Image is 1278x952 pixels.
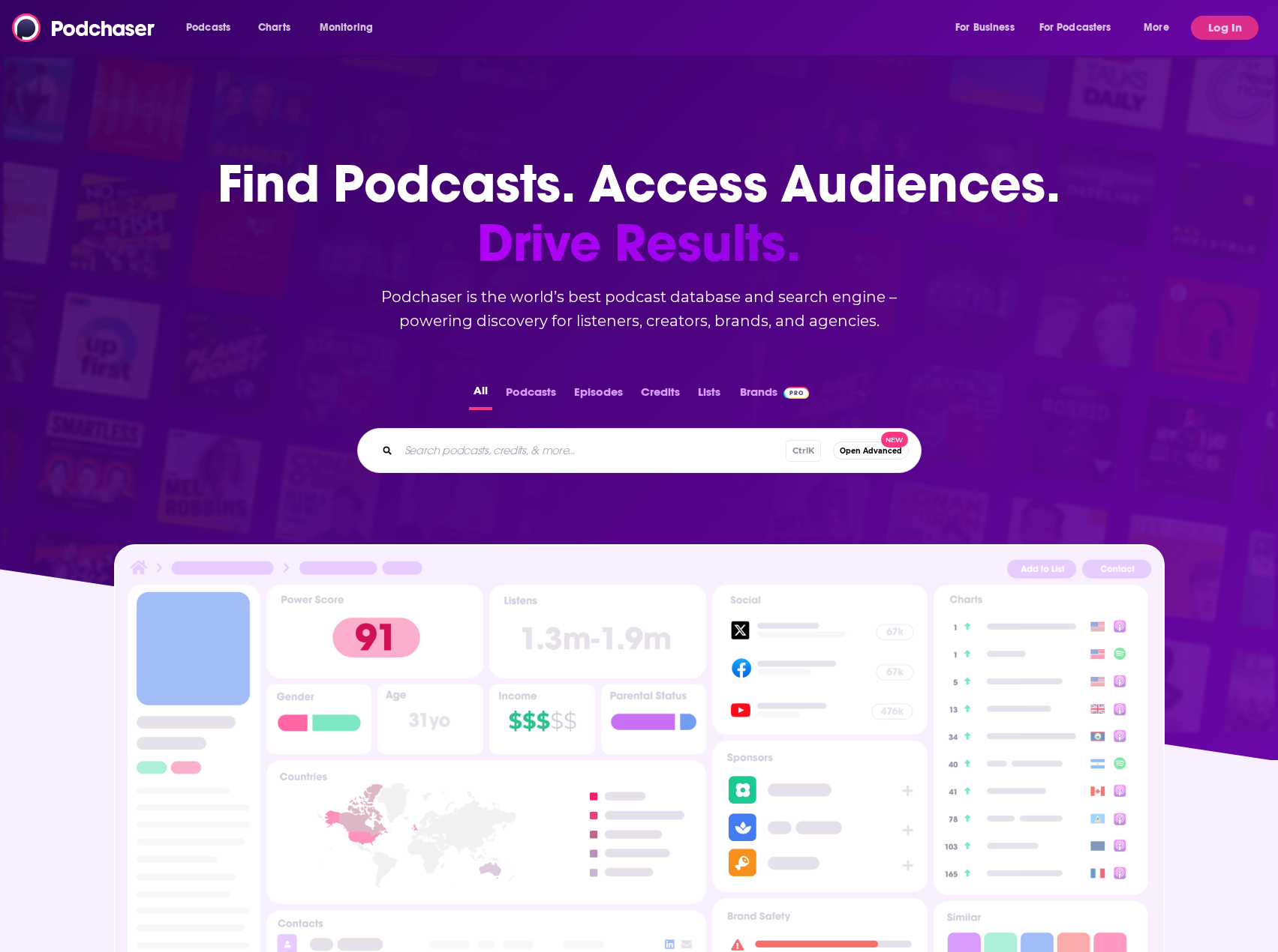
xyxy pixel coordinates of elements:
[1030,16,1133,40] button: open menu
[320,17,373,38] span: Monitoring
[945,16,1033,40] button: open menu
[934,585,1148,895] img: Podcast Insights Charts
[266,760,707,903] img: Podcast Insights Countries
[398,439,786,463] input: Search podcasts, credits, & more...
[186,17,230,38] span: Podcasts
[266,684,372,754] img: Podcast Insights Gender
[176,16,250,40] button: open menu
[469,381,492,410] button: All
[712,741,927,892] img: Podcast Sponsors
[12,13,156,42] img: Podchaser - Follow, Share and Rate Podcasts
[955,17,1015,38] span: For Business
[1191,16,1258,40] button: Log In
[339,285,940,333] h2: Podchaser is the world’s best podcast database and search engine – powering discovery for listene...
[218,154,1060,273] h1: Find Podcasts. Access Audiences.
[128,558,1151,584] img: Podcast Insights Header
[786,440,821,462] span: Ctrl K
[501,381,561,410] button: Podcasts
[248,16,299,40] a: Charts
[740,381,810,410] a: BrandsPodchaser Pro
[357,428,922,473] div: Search podcasts, credits, & more...
[881,432,908,448] span: New
[693,381,725,410] button: Lists
[1144,17,1169,38] span: More
[783,387,810,399] img: Podchaser Pro
[712,585,927,735] img: Podcast Socials
[636,381,684,410] button: Credits
[601,684,707,754] img: Podcast Insights Parental Status
[1133,16,1188,40] button: open menu
[218,214,1060,273] span: Drive Results.
[570,381,627,410] button: Episodes
[377,684,483,754] img: Podcast Insights Age
[309,16,392,40] button: open menu
[266,585,483,678] img: Podcast Insights Power score
[1039,17,1111,38] span: For Podcasters
[833,442,909,460] button: Open AdvancedNew
[840,447,902,455] span: Open Advanced
[489,684,595,754] img: Podcast Insights Income
[258,17,290,38] span: Charts
[489,585,706,678] img: Podcast Insights Listens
